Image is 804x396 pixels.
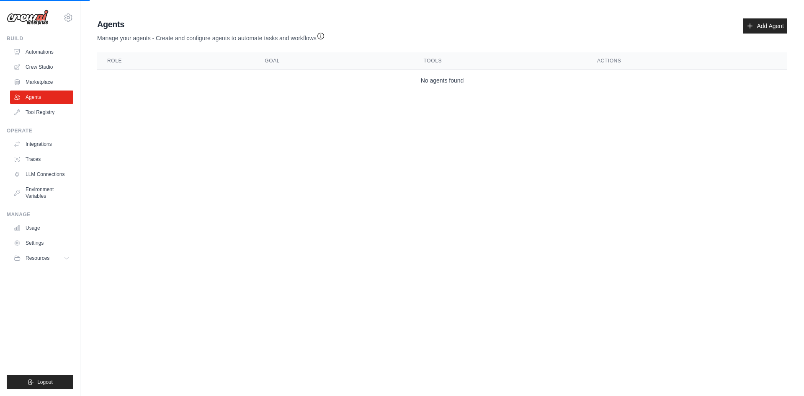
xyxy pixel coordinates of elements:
[7,211,73,218] div: Manage
[10,45,73,59] a: Automations
[10,251,73,265] button: Resources
[10,91,73,104] a: Agents
[743,18,787,34] a: Add Agent
[7,375,73,389] button: Logout
[97,18,325,30] h2: Agents
[97,30,325,42] p: Manage your agents - Create and configure agents to automate tasks and workflows
[255,52,413,70] th: Goal
[10,106,73,119] a: Tool Registry
[10,153,73,166] a: Traces
[10,60,73,74] a: Crew Studio
[7,127,73,134] div: Operate
[587,52,787,70] th: Actions
[10,168,73,181] a: LLM Connections
[10,137,73,151] a: Integrations
[97,52,255,70] th: Role
[10,221,73,235] a: Usage
[10,236,73,250] a: Settings
[37,379,53,386] span: Logout
[7,35,73,42] div: Build
[7,10,49,26] img: Logo
[26,255,49,261] span: Resources
[10,183,73,203] a: Environment Variables
[10,75,73,89] a: Marketplace
[97,70,787,92] td: No agents found
[414,52,587,70] th: Tools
